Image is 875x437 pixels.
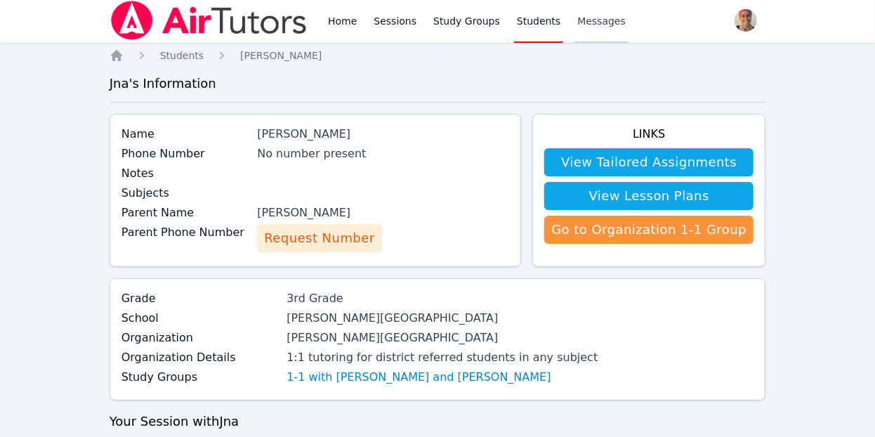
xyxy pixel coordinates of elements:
label: Organization Details [121,349,279,366]
label: Subjects [121,185,249,202]
a: 1-1 with [PERSON_NAME] and [PERSON_NAME] [287,369,551,386]
label: Name [121,126,249,143]
div: [PERSON_NAME] [257,126,509,143]
a: View Tailored Assignments [544,148,754,176]
div: 3rd Grade [287,290,598,307]
label: Parent Name [121,204,249,221]
h3: Your Session with Jna [110,412,766,431]
label: School [121,310,279,327]
h4: Links [544,126,754,143]
div: [PERSON_NAME] [257,204,509,221]
span: Messages [577,14,626,28]
span: Students [160,50,204,61]
img: Air Tutors [110,1,308,40]
button: Request Number [257,224,381,252]
label: Notes [121,165,249,182]
label: Phone Number [121,145,249,162]
div: 1:1 tutoring for district referred students in any subject [287,349,598,366]
nav: Breadcrumb [110,48,766,63]
label: Grade [121,290,279,307]
a: Go to Organization 1-1 Group [544,216,754,244]
a: View Lesson Plans [544,182,754,210]
a: [PERSON_NAME] [240,48,322,63]
label: Study Groups [121,369,279,386]
div: [PERSON_NAME][GEOGRAPHIC_DATA] [287,310,598,327]
div: [PERSON_NAME][GEOGRAPHIC_DATA] [287,330,598,346]
div: No number present [257,145,509,162]
h3: Jna 's Information [110,74,766,93]
label: Organization [121,330,279,346]
span: Request Number [264,228,374,248]
span: [PERSON_NAME] [240,50,322,61]
a: Students [160,48,204,63]
label: Parent Phone Number [121,224,249,241]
